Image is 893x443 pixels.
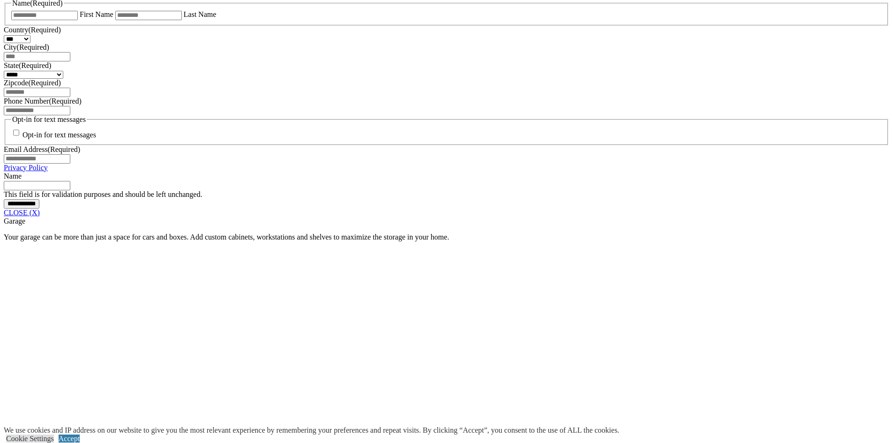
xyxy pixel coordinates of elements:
[19,61,51,69] span: (Required)
[4,26,61,34] label: Country
[59,435,80,443] a: Accept
[28,26,60,34] span: (Required)
[4,79,61,87] label: Zipcode
[4,172,22,180] label: Name
[4,145,80,153] label: Email Address
[4,233,889,241] p: Your garage can be more than just a space for cars and boxes. Add custom cabinets, workstations a...
[4,43,49,51] label: City
[80,10,113,18] label: First Name
[4,190,889,199] div: This field is for validation purposes and should be left unchanged.
[184,10,217,18] label: Last Name
[4,217,25,225] span: Garage
[17,43,49,51] span: (Required)
[4,426,619,435] div: We use cookies and IP address on our website to give you the most relevant experience by remember...
[6,435,54,443] a: Cookie Settings
[23,131,96,139] label: Opt-in for text messages
[48,145,80,153] span: (Required)
[4,97,82,105] label: Phone Number
[11,115,87,124] legend: Opt-in for text messages
[4,164,48,172] a: Privacy Policy
[49,97,81,105] span: (Required)
[4,61,51,69] label: State
[28,79,60,87] span: (Required)
[4,209,40,217] a: CLOSE (X)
